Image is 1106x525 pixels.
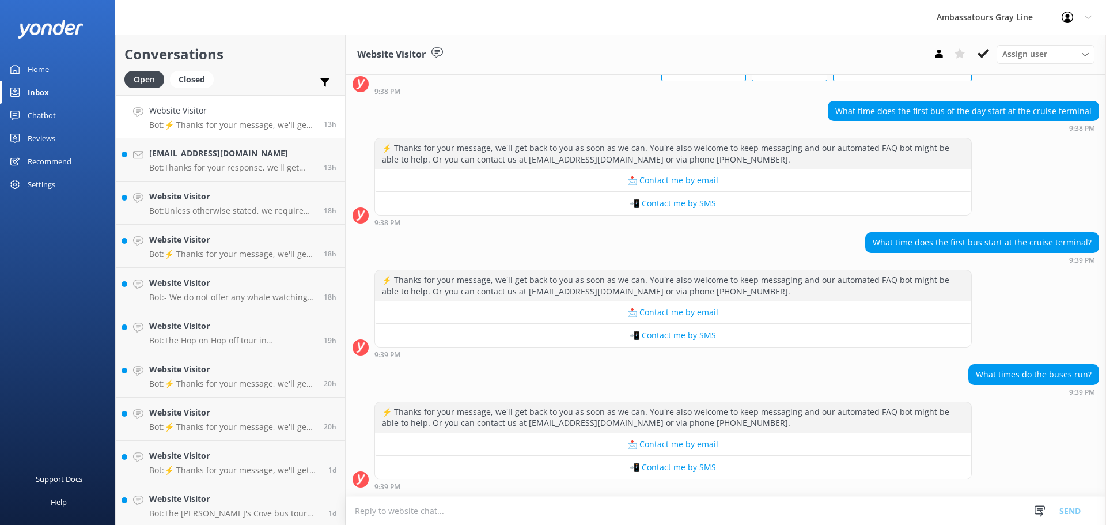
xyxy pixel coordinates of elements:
[149,104,315,117] h4: Website Visitor
[375,138,971,169] div: ⚡ Thanks for your message, we'll get back to you as soon as we can. You're also welcome to keep m...
[375,192,971,215] button: 📲 Contact me by SMS
[149,363,315,376] h4: Website Visitor
[149,335,315,346] p: Bot: The Hop on Hop off tour in [GEOGRAPHIC_DATA] includes 10 stops, starting from Pier 21 Immigr...
[375,169,971,192] button: 📩 Contact me by email
[149,320,315,333] h4: Website Visitor
[149,465,320,475] p: Bot: ⚡ Thanks for your message, we'll get back to you as soon as we can. You're also welcome to k...
[149,508,320,519] p: Bot: The [PERSON_NAME]'s Cove bus tour includes a 4-hour guided tour by bus. It features a fully ...
[375,433,971,456] button: 📩 Contact me by email
[149,493,320,505] h4: Website Visitor
[324,292,336,302] span: Sep 08 2025 04:29pm (UTC -03:00) America/Argentina/Buenos_Aires
[28,173,55,196] div: Settings
[324,206,336,216] span: Sep 08 2025 04:54pm (UTC -03:00) America/Argentina/Buenos_Aires
[170,71,214,88] div: Closed
[149,163,315,173] p: Bot: Thanks for your response, we'll get back to you as soon as we can during opening hours.
[28,81,49,104] div: Inbox
[328,508,336,518] span: Sep 07 2025 08:44pm (UTC -03:00) America/Argentina/Buenos_Aires
[149,277,315,289] h4: Website Visitor
[324,119,336,129] span: Sep 08 2025 09:39pm (UTC -03:00) America/Argentina/Buenos_Aires
[828,124,1099,132] div: Sep 08 2025 09:38pm (UTC -03:00) America/Argentina/Buenos_Aires
[28,150,71,173] div: Recommend
[116,182,345,225] a: Website VisitorBot:Unless otherwise stated, we require 24-hours notice to cancel a booked tour fo...
[357,47,426,62] h3: Website Visitor
[375,456,971,479] button: 📲 Contact me by SMS
[1069,389,1095,396] strong: 9:39 PM
[149,190,315,203] h4: Website Visitor
[375,270,971,301] div: ⚡ Thanks for your message, we'll get back to you as soon as we can. You're also welcome to keep m...
[51,490,67,513] div: Help
[865,256,1099,264] div: Sep 08 2025 09:39pm (UTC -03:00) America/Argentina/Buenos_Aires
[149,249,315,259] p: Bot: ⚡ Thanks for your message, we'll get back to you as soon as we can. You're also welcome to k...
[374,352,400,358] strong: 9:39 PM
[375,324,971,347] button: 📲 Contact me by SMS
[149,379,315,389] p: Bot: ⚡ Thanks for your message, we'll get back to you as soon as we can. You're also welcome to k...
[324,379,336,388] span: Sep 08 2025 02:36pm (UTC -03:00) America/Argentina/Buenos_Aires
[149,292,315,303] p: Bot: - We do not offer any whale watching tours, as [GEOGRAPHIC_DATA] and the surrounding waters ...
[149,147,315,160] h4: [EMAIL_ADDRESS][DOMAIN_NAME]
[116,398,345,441] a: Website VisitorBot:⚡ Thanks for your message, we'll get back to you as soon as we can. You're als...
[1069,257,1095,264] strong: 9:39 PM
[866,233,1099,252] div: What time does the first bus start at the cruise terminal?
[17,20,84,39] img: yonder-white-logo.png
[324,422,336,432] span: Sep 08 2025 02:29pm (UTC -03:00) America/Argentina/Buenos_Aires
[828,101,1099,121] div: What time does the first bus of the day start at the cruise terminal
[116,268,345,311] a: Website VisitorBot:- We do not offer any whale watching tours, as [GEOGRAPHIC_DATA] and the surro...
[1002,48,1047,61] span: Assign user
[149,233,315,246] h4: Website Visitor
[1069,125,1095,132] strong: 9:38 PM
[124,43,336,65] h2: Conversations
[375,301,971,324] button: 📩 Contact me by email
[116,225,345,268] a: Website VisitorBot:⚡ Thanks for your message, we'll get back to you as soon as we can. You're als...
[324,163,336,172] span: Sep 08 2025 09:25pm (UTC -03:00) America/Argentina/Buenos_Aires
[149,120,315,130] p: Bot: ⚡ Thanks for your message, we'll get back to you as soon as we can. You're also welcome to k...
[116,311,345,354] a: Website VisitorBot:The Hop on Hop off tour in [GEOGRAPHIC_DATA] includes 10 stops, starting from ...
[374,220,400,226] strong: 9:38 PM
[36,467,82,490] div: Support Docs
[328,465,336,475] span: Sep 08 2025 12:37am (UTC -03:00) America/Argentina/Buenos_Aires
[116,441,345,484] a: Website VisitorBot:⚡ Thanks for your message, we'll get back to you as soon as we can. You're als...
[997,45,1094,63] div: Assign User
[124,73,170,85] a: Open
[374,482,972,490] div: Sep 08 2025 09:39pm (UTC -03:00) America/Argentina/Buenos_Aires
[374,218,972,226] div: Sep 08 2025 09:38pm (UTC -03:00) America/Argentina/Buenos_Aires
[324,249,336,259] span: Sep 08 2025 04:47pm (UTC -03:00) America/Argentina/Buenos_Aires
[116,354,345,398] a: Website VisitorBot:⚡ Thanks for your message, we'll get back to you as soon as we can. You're als...
[149,206,315,216] p: Bot: Unless otherwise stated, we require 24-hours notice to cancel a booked tour for a refund. If...
[968,388,1099,396] div: Sep 08 2025 09:39pm (UTC -03:00) America/Argentina/Buenos_Aires
[324,335,336,345] span: Sep 08 2025 03:34pm (UTC -03:00) America/Argentina/Buenos_Aires
[375,402,971,433] div: ⚡ Thanks for your message, we'll get back to you as soon as we can. You're also welcome to keep m...
[124,71,164,88] div: Open
[170,73,219,85] a: Closed
[374,87,972,95] div: Sep 08 2025 09:38pm (UTC -03:00) America/Argentina/Buenos_Aires
[374,484,400,490] strong: 9:39 PM
[28,104,56,127] div: Chatbot
[28,127,55,150] div: Reviews
[116,95,345,138] a: Website VisitorBot:⚡ Thanks for your message, we'll get back to you as soon as we can. You're als...
[149,422,315,432] p: Bot: ⚡ Thanks for your message, we'll get back to you as soon as we can. You're also welcome to k...
[149,406,315,419] h4: Website Visitor
[28,58,49,81] div: Home
[149,450,320,462] h4: Website Visitor
[374,350,972,358] div: Sep 08 2025 09:39pm (UTC -03:00) America/Argentina/Buenos_Aires
[116,138,345,182] a: [EMAIL_ADDRESS][DOMAIN_NAME]Bot:Thanks for your response, we'll get back to you as soon as we can...
[374,88,400,95] strong: 9:38 PM
[969,365,1099,384] div: What times do the buses run?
